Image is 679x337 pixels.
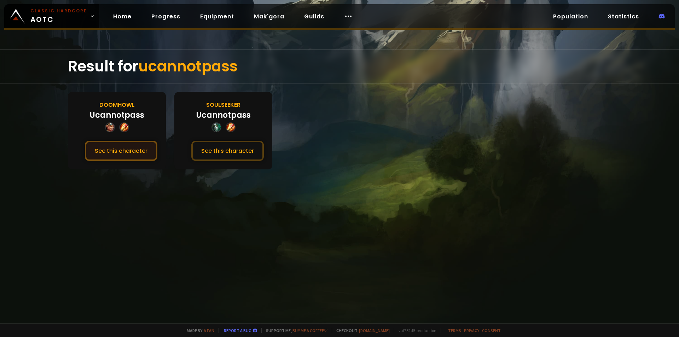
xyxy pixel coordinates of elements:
a: Classic HardcoreAOTC [4,4,99,28]
a: Buy me a coffee [292,328,327,333]
a: Terms [448,328,461,333]
button: See this character [191,141,264,161]
span: Made by [182,328,214,333]
a: Equipment [195,9,240,24]
a: [DOMAIN_NAME] [359,328,390,333]
a: a fan [204,328,214,333]
a: Guilds [298,9,330,24]
div: Ucannotpass [196,109,251,121]
span: Checkout [332,328,390,333]
a: Population [547,9,594,24]
a: Mak'gora [248,9,290,24]
a: Statistics [602,9,645,24]
div: Ucannotpass [90,109,144,121]
a: Home [108,9,137,24]
div: Doomhowl [99,100,135,109]
a: Privacy [464,328,479,333]
div: Soulseeker [206,100,240,109]
span: v. d752d5 - production [394,328,436,333]
button: See this character [85,141,157,161]
span: ucannotpass [138,56,238,77]
a: Progress [146,9,186,24]
small: Classic Hardcore [30,8,87,14]
a: Report a bug [224,328,251,333]
span: Support me, [261,328,327,333]
a: Consent [482,328,501,333]
div: Result for [68,50,611,83]
span: AOTC [30,8,87,25]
